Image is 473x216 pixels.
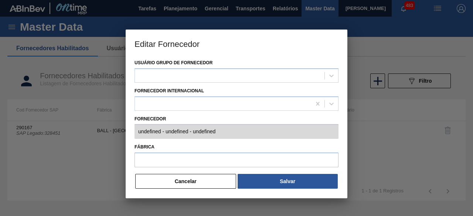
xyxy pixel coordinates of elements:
label: Fábrica [135,142,338,152]
button: Cancelar [135,174,236,189]
h3: Editar Fornecedor [126,30,347,58]
button: Salvar [238,174,338,189]
label: Fornecedor Internacional [135,88,204,93]
label: Fornecedor [135,114,338,124]
label: Usuário Grupo de Fornecedor [135,60,212,65]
